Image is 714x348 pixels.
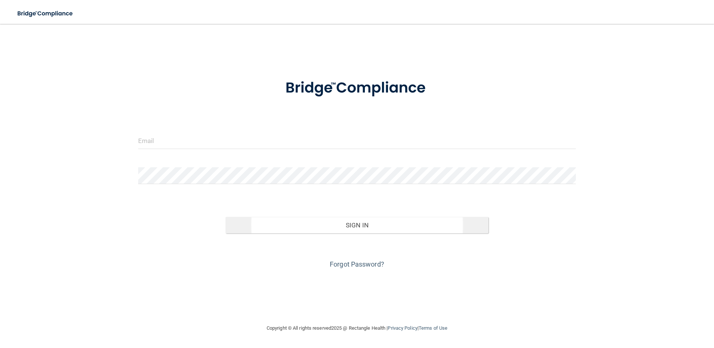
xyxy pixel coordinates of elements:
[226,217,488,233] button: Sign In
[270,69,444,108] img: bridge_compliance_login_screen.278c3ca4.svg
[138,132,576,149] input: Email
[388,325,417,331] a: Privacy Policy
[11,6,80,21] img: bridge_compliance_login_screen.278c3ca4.svg
[419,325,447,331] a: Terms of Use
[330,260,384,268] a: Forgot Password?
[221,316,493,340] div: Copyright © All rights reserved 2025 @ Rectangle Health | |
